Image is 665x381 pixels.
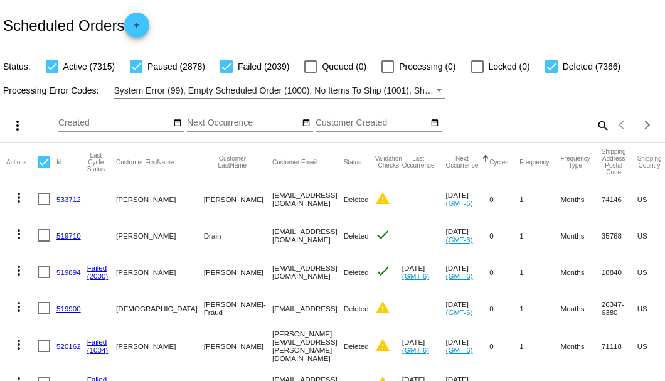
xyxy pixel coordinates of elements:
[11,190,26,205] mat-icon: more_vert
[602,254,637,290] mat-cell: 18840
[446,155,479,169] button: Change sorting for NextOccurrenceUtc
[519,290,560,326] mat-cell: 1
[204,155,261,169] button: Change sorting for CustomerLastName
[116,181,204,217] mat-cell: [PERSON_NAME]
[87,346,109,354] a: (1004)
[116,254,204,290] mat-cell: [PERSON_NAME]
[187,118,300,128] input: Next Occurrence
[11,263,26,278] mat-icon: more_vert
[402,254,446,290] mat-cell: [DATE]
[402,272,429,280] a: (GMT-6)
[402,155,435,169] button: Change sorting for LastOccurrenceUtc
[3,62,31,72] span: Status:
[272,217,344,254] mat-cell: [EMAIL_ADDRESS][DOMAIN_NAME]
[637,155,662,169] button: Change sorting for ShippingCountry
[446,346,473,354] a: (GMT-6)
[87,152,105,173] button: Change sorting for LastProcessingCycleId
[560,290,601,326] mat-cell: Months
[489,254,519,290] mat-cell: 0
[375,264,390,279] mat-icon: check
[560,254,601,290] mat-cell: Months
[446,326,490,365] mat-cell: [DATE]
[375,191,390,206] mat-icon: warning
[402,346,429,354] a: (GMT-6)
[344,304,369,313] span: Deleted
[563,59,621,74] span: Deleted (7366)
[56,158,61,166] button: Change sorting for Id
[204,290,272,326] mat-cell: [PERSON_NAME]- Fraud
[489,326,519,365] mat-cell: 0
[519,181,560,217] mat-cell: 1
[11,337,26,352] mat-icon: more_vert
[238,59,290,74] span: Failed (2039)
[204,326,272,365] mat-cell: [PERSON_NAME]
[519,254,560,290] mat-cell: 1
[87,264,107,272] a: Failed
[602,148,626,176] button: Change sorting for ShippingPostcode
[602,181,637,217] mat-cell: 74146
[375,300,390,315] mat-icon: warning
[489,59,530,74] span: Locked (0)
[519,326,560,365] mat-cell: 1
[204,181,272,217] mat-cell: [PERSON_NAME]
[446,217,490,254] mat-cell: [DATE]
[560,155,590,169] button: Change sorting for FrequencyType
[87,272,109,280] a: (2000)
[116,217,204,254] mat-cell: [PERSON_NAME]
[602,217,637,254] mat-cell: 35768
[446,254,490,290] mat-cell: [DATE]
[56,195,81,203] a: 533712
[56,268,81,276] a: 519894
[11,227,26,242] mat-icon: more_vert
[344,342,369,350] span: Deleted
[114,83,445,99] mat-select: Filter by Processing Error Codes
[56,304,81,313] a: 519900
[63,59,115,74] span: Active (7315)
[129,21,144,36] mat-icon: add
[11,299,26,314] mat-icon: more_vert
[204,254,272,290] mat-cell: [PERSON_NAME]
[430,118,439,128] mat-icon: date_range
[519,158,549,166] button: Change sorting for Frequency
[375,338,390,353] mat-icon: warning
[322,59,366,74] span: Queued (0)
[116,290,204,326] mat-cell: [DEMOGRAPHIC_DATA]
[602,290,637,326] mat-cell: 26347-6380
[302,118,311,128] mat-icon: date_range
[446,290,490,326] mat-cell: [DATE]
[3,13,149,38] h2: Scheduled Orders
[272,254,344,290] mat-cell: [EMAIL_ADDRESS][DOMAIN_NAME]
[489,158,508,166] button: Change sorting for Cycles
[344,232,369,240] span: Deleted
[344,268,369,276] span: Deleted
[147,59,205,74] span: Paused (2878)
[489,181,519,217] mat-cell: 0
[375,227,390,242] mat-icon: check
[272,290,344,326] mat-cell: [EMAIL_ADDRESS]
[58,118,171,128] input: Created
[446,235,473,244] a: (GMT-6)
[519,217,560,254] mat-cell: 1
[402,326,446,365] mat-cell: [DATE]
[446,308,473,316] a: (GMT-6)
[635,112,660,137] button: Next page
[272,158,317,166] button: Change sorting for CustomerEmail
[56,232,81,240] a: 519710
[272,326,344,365] mat-cell: [PERSON_NAME][EMAIL_ADDRESS][PERSON_NAME][DOMAIN_NAME]
[10,118,25,133] mat-icon: more_vert
[489,290,519,326] mat-cell: 0
[56,342,81,350] a: 520162
[489,217,519,254] mat-cell: 0
[344,158,361,166] button: Change sorting for Status
[602,326,637,365] mat-cell: 71118
[116,158,174,166] button: Change sorting for CustomerFirstName
[116,326,204,365] mat-cell: [PERSON_NAME]
[6,143,38,181] mat-header-cell: Actions
[560,217,601,254] mat-cell: Months
[173,118,182,128] mat-icon: date_range
[560,181,601,217] mat-cell: Months
[3,85,99,95] span: Processing Error Codes:
[344,195,369,203] span: Deleted
[375,143,402,181] mat-header-cell: Validation Checks
[595,115,610,135] mat-icon: search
